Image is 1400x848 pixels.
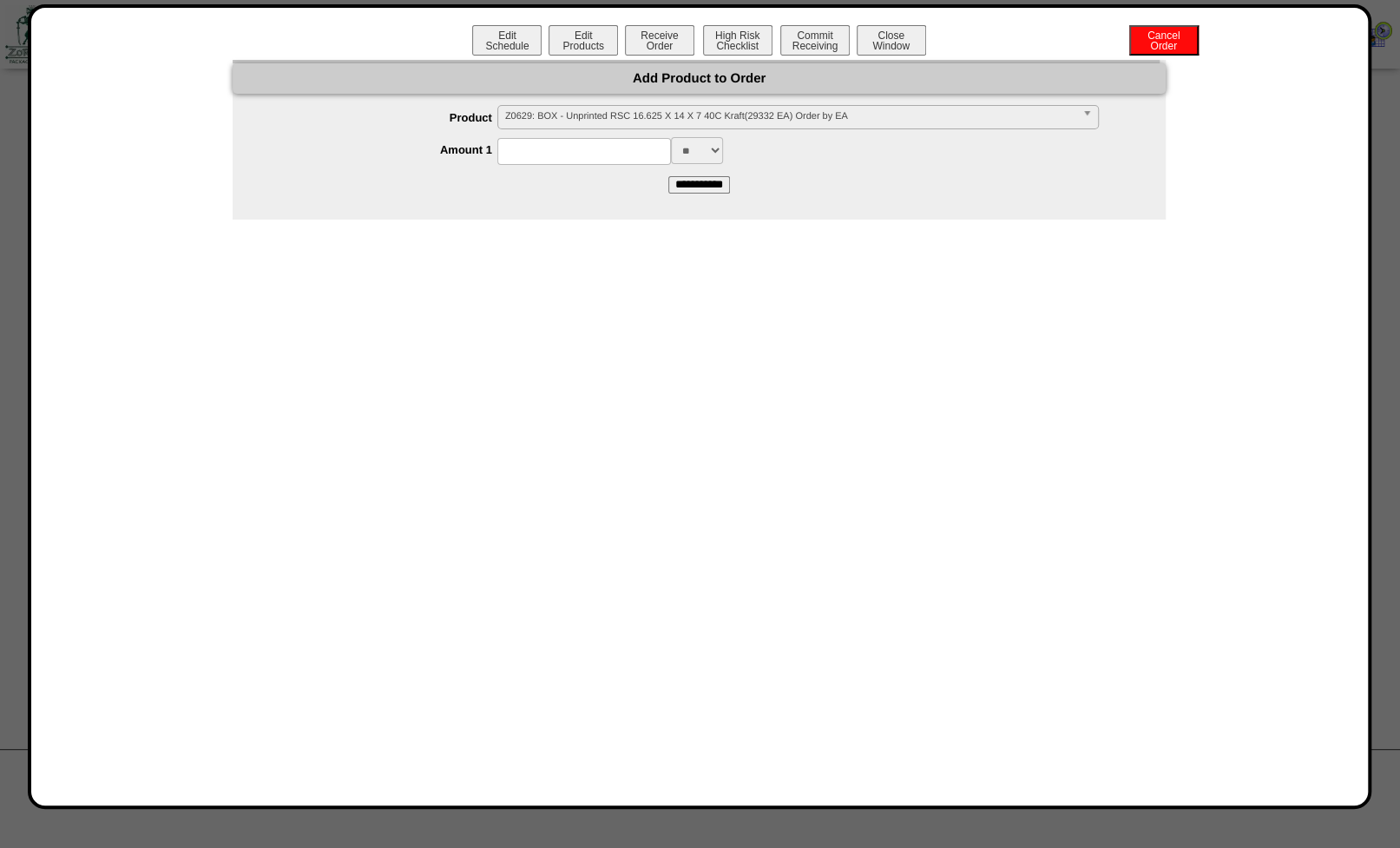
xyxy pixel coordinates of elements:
[549,25,618,56] button: EditProducts
[701,40,777,52] a: High RiskChecklist
[233,63,1166,94] div: Add Product to Order
[505,106,1075,127] span: Z0629: BOX - Unprinted RSC 16.625 X 14 X 7 40C Kraft(29332 EA) Order by EA
[855,39,928,52] a: CloseWindow
[703,25,772,56] button: High RiskChecklist
[267,111,497,124] label: Product
[780,25,850,56] button: CommitReceiving
[625,25,694,56] button: ReceiveOrder
[472,25,542,56] button: EditSchedule
[1129,25,1199,56] button: CancelOrder
[267,143,497,156] label: Amount 1
[857,25,926,56] button: CloseWindow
